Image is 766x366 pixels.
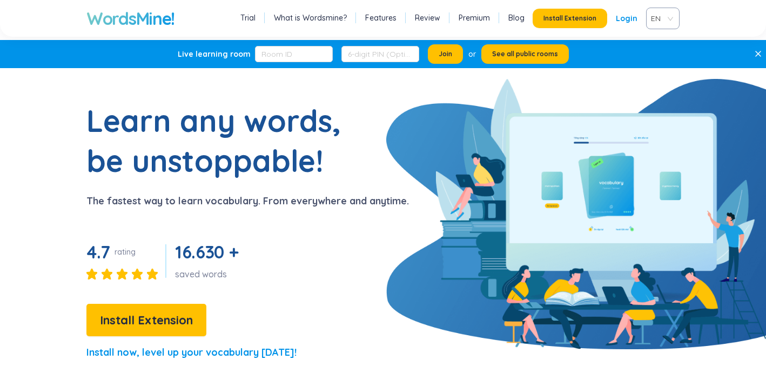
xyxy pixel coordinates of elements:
[543,14,596,23] span: Install Extension
[86,241,110,263] span: 4.7
[86,316,206,327] a: Install Extension
[341,46,419,62] input: 6-digit PIN (Optional)
[274,12,347,23] a: What is Wordsmine?
[468,48,476,60] div: or
[508,12,525,23] a: Blog
[255,46,333,62] input: Room ID
[86,194,409,209] p: The fastest way to learn vocabulary. From everywhere and anytime.
[533,9,607,28] button: Install Extension
[86,101,357,181] h1: Learn any words, be unstoppable!
[100,311,193,330] span: Install Extension
[428,44,463,64] button: Join
[365,12,397,23] a: Features
[439,50,452,58] span: Join
[86,304,206,336] button: Install Extension
[86,345,297,360] p: Install now, level up your vocabulary [DATE]!
[175,241,238,263] span: 16.630 +
[492,50,558,58] span: See all public rooms
[240,12,256,23] a: Trial
[115,247,136,257] div: rating
[616,9,637,28] a: Login
[175,268,243,280] div: saved words
[178,49,251,59] div: Live learning room
[481,44,569,64] button: See all public rooms
[415,12,440,23] a: Review
[651,10,670,26] span: VIE
[459,12,490,23] a: Premium
[86,8,174,29] a: WordsMine!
